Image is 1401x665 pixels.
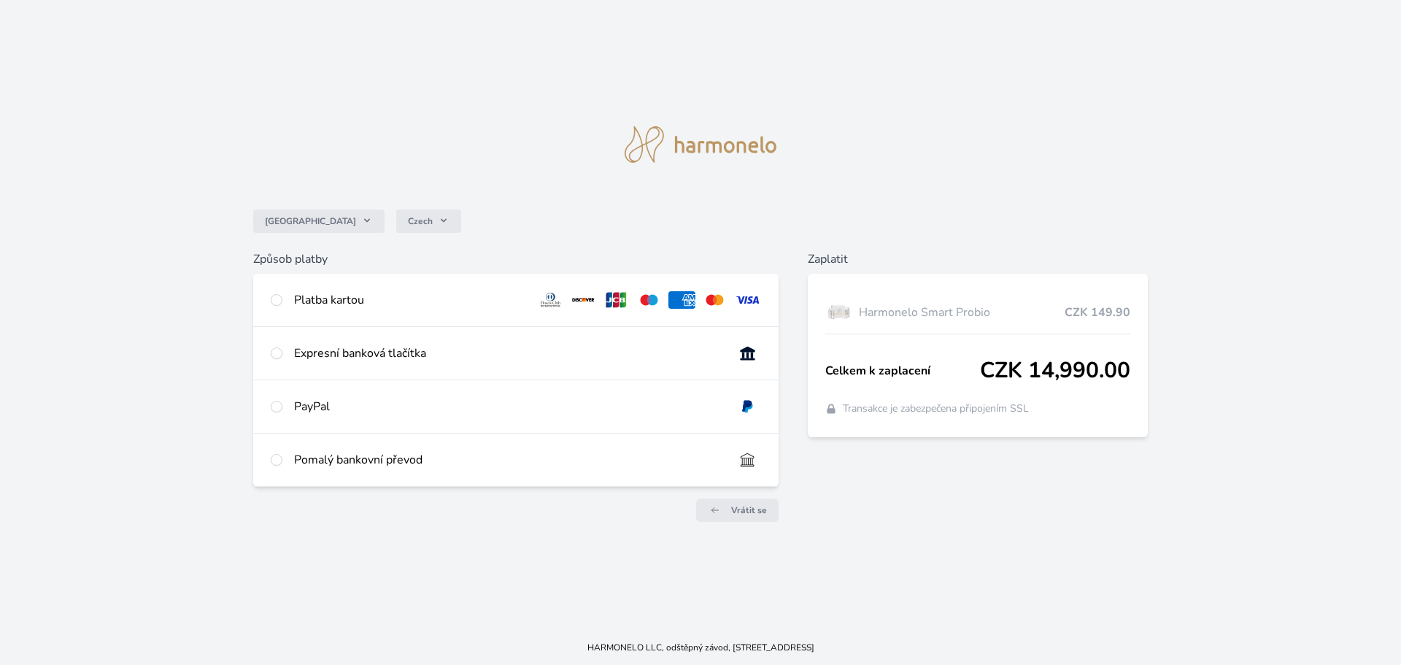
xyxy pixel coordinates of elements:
[253,210,385,233] button: [GEOGRAPHIC_DATA]
[265,215,356,227] span: [GEOGRAPHIC_DATA]
[825,362,981,380] span: Celkem k zaplacení
[396,210,461,233] button: Czech
[696,499,779,522] a: Vrátit se
[625,126,776,163] img: logo.svg
[825,294,853,331] img: Box-6-lahvi-SMART-PROBIO-1_(1)-lo.png
[253,250,779,268] h6: Způsob platby
[636,291,663,309] img: maestro.svg
[294,398,722,415] div: PayPal
[731,504,767,516] span: Vrátit se
[808,250,1149,268] h6: Zaplatit
[1065,304,1130,321] span: CZK 149.90
[668,291,695,309] img: amex.svg
[408,215,433,227] span: Czech
[980,358,1130,384] span: CZK 14,990.00
[537,291,564,309] img: diners.svg
[734,291,761,309] img: visa.svg
[294,451,722,469] div: Pomalý bankovní převod
[843,401,1029,416] span: Transakce je zabezpečena připojením SSL
[734,398,761,415] img: paypal.svg
[603,291,630,309] img: jcb.svg
[734,345,761,362] img: onlineBanking_CZ.svg
[701,291,728,309] img: mc.svg
[859,304,1065,321] span: Harmonelo Smart Probio
[570,291,597,309] img: discover.svg
[734,451,761,469] img: bankTransfer_IBAN.svg
[294,345,722,362] div: Expresní banková tlačítka
[294,291,526,309] div: Platba kartou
